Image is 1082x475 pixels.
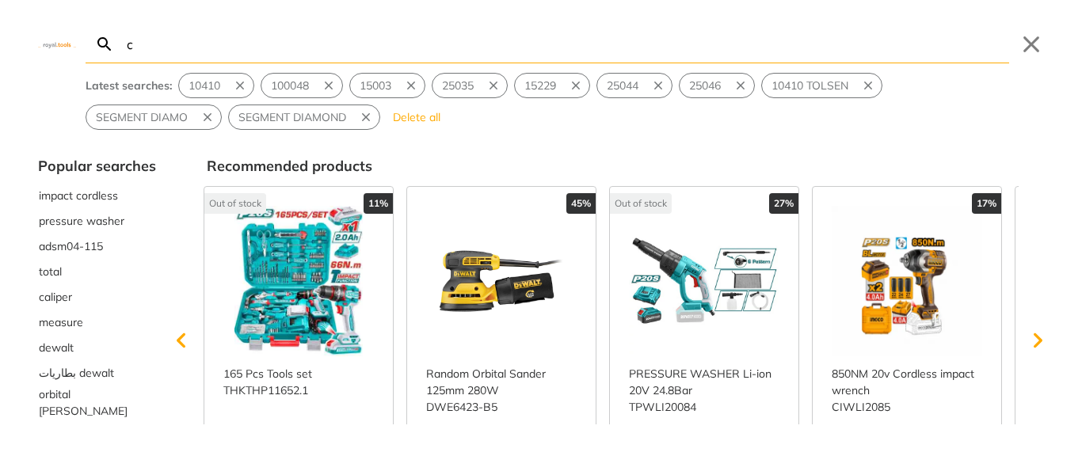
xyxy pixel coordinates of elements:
button: Remove suggestion: 25044 [648,74,672,97]
div: 27% [769,193,798,214]
div: Suggestion: impact cordless [38,183,156,208]
span: 100048 [271,78,309,94]
button: Remove suggestion: 10410 TOLSEN [858,74,882,97]
button: Select suggestion: 100048 [261,74,318,97]
button: Delete all [387,104,447,130]
button: Remove suggestion: 10410 [230,74,253,97]
button: Close [1019,32,1044,57]
button: Select suggestion: SEGMENT DIAMO [86,105,197,129]
span: 25035 [442,78,474,94]
span: 25046 [689,78,721,94]
div: Suggestion: 25044 [596,73,672,98]
button: Select suggestion: SEGMENT DIAMOND [229,105,356,129]
div: Suggestion: 15003 [349,73,425,98]
span: 10410 [189,78,220,94]
span: 10410 TOLSEN [771,78,848,94]
div: Suggestion: sets [38,420,156,446]
svg: Remove suggestion: SEGMENT DIAMOND [359,110,373,124]
svg: Remove suggestion: 15229 [569,78,583,93]
div: Suggestion: 10410 [178,73,254,98]
div: Suggestion: SEGMENT DIAMOND [228,104,380,130]
span: 25044 [607,78,638,94]
svg: Remove suggestion: 25035 [486,78,501,93]
button: Remove suggestion: 15229 [566,74,589,97]
div: Suggestion: total [38,259,156,284]
button: Remove suggestion: SEGMENT DIAMOND [356,105,379,129]
div: Suggestion: SEGMENT DIAMO [86,104,222,130]
button: Select suggestion: dewalt [38,335,156,360]
span: SEGMENT DIAMOND [238,109,346,126]
svg: Remove suggestion: SEGMENT DIAMO [200,110,215,124]
button: Select suggestion: measure [38,310,156,335]
button: Select suggestion: caliper [38,284,156,310]
span: بطاريات dewalt [39,365,114,382]
button: Select suggestion: 25046 [680,74,730,97]
button: Select suggestion: 10410 TOLSEN [762,74,858,97]
div: Suggestion: 10410 TOLSEN [761,73,882,98]
div: Suggestion: 15229 [514,73,590,98]
div: Suggestion: 100048 [261,73,343,98]
div: Out of stock [610,193,672,214]
div: Suggestion: 25035 [432,73,508,98]
span: SEGMENT DIAMO [96,109,188,126]
button: Select suggestion: 15229 [515,74,566,97]
button: Select suggestion: total [38,259,156,284]
button: Remove suggestion: 100048 [318,74,342,97]
svg: Remove suggestion: 25046 [733,78,748,93]
svg: Search [95,35,114,54]
button: Select suggestion: 25044 [597,74,648,97]
div: 11% [364,193,393,214]
span: pressure washer [39,213,124,230]
div: Latest searches: [86,78,172,94]
div: 45% [566,193,596,214]
div: Out of stock [204,193,266,214]
button: Select suggestion: pressure washer [38,208,156,234]
div: Suggestion: بطاريات dewalt [38,360,156,386]
svg: Scroll right [1022,325,1053,356]
div: Suggestion: orbital sande [38,386,156,420]
button: Remove suggestion: 25035 [483,74,507,97]
div: Recommended products [207,155,1044,177]
button: Select suggestion: orbital sande [38,386,156,420]
svg: Remove suggestion: 10410 TOLSEN [861,78,875,93]
button: Select suggestion: impact cordless [38,183,156,208]
button: Remove suggestion: 15003 [401,74,425,97]
span: adsm04-115 [39,238,103,255]
button: Select suggestion: adsm04-115 [38,234,156,259]
button: Select suggestion: 15003 [350,74,401,97]
svg: Remove suggestion: 25044 [651,78,665,93]
input: Search… [124,25,1009,63]
span: caliper [39,289,72,306]
svg: Remove suggestion: 100048 [322,78,336,93]
span: orbital [PERSON_NAME] [39,386,155,420]
svg: Remove suggestion: 10410 [233,78,247,93]
svg: Remove suggestion: 15003 [404,78,418,93]
div: Popular searches [38,155,156,177]
div: Suggestion: dewalt [38,335,156,360]
button: Select suggestion: sets [38,420,156,446]
div: Suggestion: measure [38,310,156,335]
div: Suggestion: caliper [38,284,156,310]
button: Select suggestion: بطاريات dewalt [38,360,156,386]
button: Select suggestion: 10410 [179,74,230,97]
span: total [39,264,62,280]
div: 17% [972,193,1001,214]
span: dewalt [39,340,74,356]
span: 15229 [524,78,556,94]
span: impact cordless [39,188,118,204]
button: Remove suggestion: 25046 [730,74,754,97]
div: Suggestion: 25046 [679,73,755,98]
div: Suggestion: adsm04-115 [38,234,156,259]
img: Close [38,40,76,47]
span: 15003 [360,78,391,94]
button: Select suggestion: 25035 [432,74,483,97]
button: Remove suggestion: SEGMENT DIAMO [197,105,221,129]
span: measure [39,314,83,331]
svg: Scroll left [166,325,197,356]
div: Suggestion: pressure washer [38,208,156,234]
